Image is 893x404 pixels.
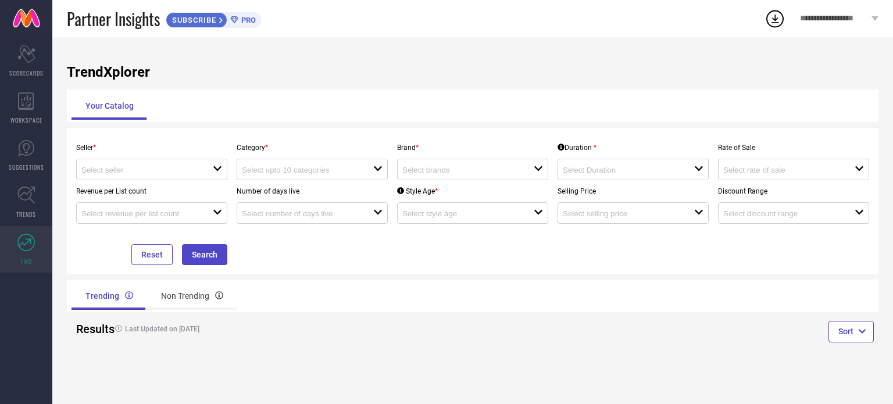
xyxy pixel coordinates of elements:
[76,187,227,195] p: Revenue per List count
[238,16,256,24] span: PRO
[242,209,360,218] input: Select number of days live
[81,209,199,218] input: Select revenue per list count
[9,163,44,171] span: SUGGESTIONS
[828,321,874,342] button: Sort
[81,166,199,174] input: Select seller
[10,116,42,124] span: WORKSPACE
[131,244,173,265] button: Reset
[718,144,869,152] p: Rate of Sale
[765,8,785,29] div: Open download list
[723,209,841,218] input: Select discount range
[67,7,160,31] span: Partner Insights
[402,209,520,218] input: Select style age
[72,92,148,120] div: Your Catalog
[147,282,237,310] div: Non Trending
[563,209,681,218] input: Select selling price
[558,187,709,195] p: Selling Price
[723,166,841,174] input: Select rate of sale
[76,144,227,152] p: Seller
[166,16,219,24] span: SUBSCRIBE
[397,144,548,152] p: Brand
[718,187,869,195] p: Discount Range
[402,166,520,174] input: Select brands
[67,64,878,80] h1: TrendXplorer
[166,9,262,28] a: SUBSCRIBEPRO
[72,282,147,310] div: Trending
[242,166,360,174] input: Select upto 10 categories
[76,322,100,336] h2: Results
[558,144,596,152] div: Duration
[16,210,36,219] span: TRENDS
[109,325,430,333] h4: Last Updated on [DATE]
[21,257,32,266] span: FWD
[182,244,227,265] button: Search
[237,187,388,195] p: Number of days live
[237,144,388,152] p: Category
[9,69,44,77] span: SCORECARDS
[397,187,438,195] div: Style Age
[563,166,681,174] input: Select Duration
